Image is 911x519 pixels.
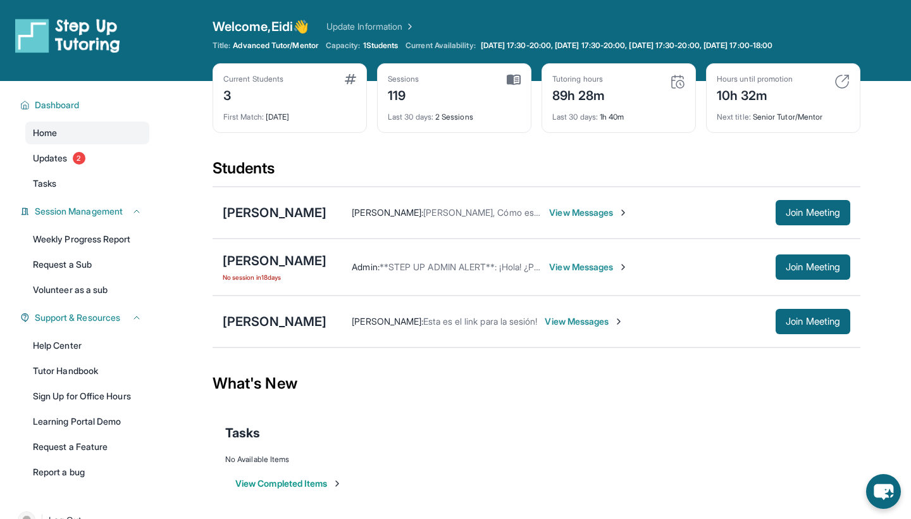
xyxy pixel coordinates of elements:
span: View Messages [549,206,628,219]
img: Chevron Right [402,20,415,33]
div: What's New [213,356,860,411]
div: Senior Tutor/Mentor [717,104,850,122]
img: Chevron-Right [618,208,628,218]
span: Tasks [33,177,56,190]
button: Join Meeting [776,200,850,225]
button: Dashboard [30,99,142,111]
button: Support & Resources [30,311,142,324]
span: Current Availability: [406,41,475,51]
span: View Messages [545,315,624,328]
span: Updates [33,152,68,165]
span: 1 Students [363,41,399,51]
a: Request a Sub [25,253,149,276]
span: Support & Resources [35,311,120,324]
div: 89h 28m [552,84,605,104]
a: Learning Portal Demo [25,410,149,433]
img: Chevron-Right [618,262,628,272]
a: Report a bug [25,461,149,484]
span: Dashboard [35,99,80,111]
div: [PERSON_NAME] [223,252,326,270]
span: [DATE] 17:30-20:00, [DATE] 17:30-20:00, [DATE] 17:30-20:00, [DATE] 17:00-18:00 [481,41,772,51]
div: Students [213,158,860,186]
img: Chevron-Right [614,316,624,327]
div: [PERSON_NAME] [223,204,326,222]
button: chat-button [866,474,901,509]
div: 10h 32m [717,84,793,104]
button: Join Meeting [776,254,850,280]
a: Request a Feature [25,435,149,458]
span: Admin : [352,261,379,272]
span: [PERSON_NAME] : [352,207,423,218]
span: Last 30 days : [552,112,598,122]
span: [PERSON_NAME], Cómo estuvo ña sesión de rutoria ayer con [PERSON_NAME]? [423,207,747,218]
span: Tasks [225,424,260,442]
div: [DATE] [223,104,356,122]
div: 2 Sessions [388,104,521,122]
span: Capacity: [326,41,361,51]
span: Title: [213,41,230,51]
img: logo [15,18,120,53]
span: No session in 18 days [223,272,326,282]
span: 2 [73,152,85,165]
img: card [507,74,521,85]
span: Advanced Tutor/Mentor [233,41,318,51]
a: Help Center [25,334,149,357]
span: Next title : [717,112,751,122]
a: Tutor Handbook [25,360,149,382]
span: Last 30 days : [388,112,433,122]
span: Home [33,127,57,139]
span: Welcome, Eidi 👋 [213,18,309,35]
div: 119 [388,84,419,104]
a: Sign Up for Office Hours [25,385,149,408]
div: 3 [223,84,283,104]
div: [PERSON_NAME] [223,313,326,330]
button: View Completed Items [235,477,342,490]
span: [PERSON_NAME] : [352,316,423,327]
a: Weekly Progress Report [25,228,149,251]
div: Hours until promotion [717,74,793,84]
div: No Available Items [225,454,848,465]
span: Esta es el link para la sesión! [423,316,537,327]
span: Join Meeting [786,263,840,271]
span: First Match : [223,112,264,122]
div: Tutoring hours [552,74,605,84]
button: Join Meeting [776,309,850,334]
img: card [834,74,850,89]
span: Join Meeting [786,318,840,325]
div: 1h 40m [552,104,685,122]
div: Current Students [223,74,283,84]
img: card [345,74,356,84]
a: Updates2 [25,147,149,170]
a: Volunteer as a sub [25,278,149,301]
span: Join Meeting [786,209,840,216]
span: Session Management [35,205,123,218]
img: card [670,74,685,89]
div: Sessions [388,74,419,84]
button: Session Management [30,205,142,218]
a: [DATE] 17:30-20:00, [DATE] 17:30-20:00, [DATE] 17:30-20:00, [DATE] 17:00-18:00 [478,41,775,51]
a: Update Information [326,20,415,33]
span: View Messages [549,261,628,273]
a: Tasks [25,172,149,195]
a: Home [25,122,149,144]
